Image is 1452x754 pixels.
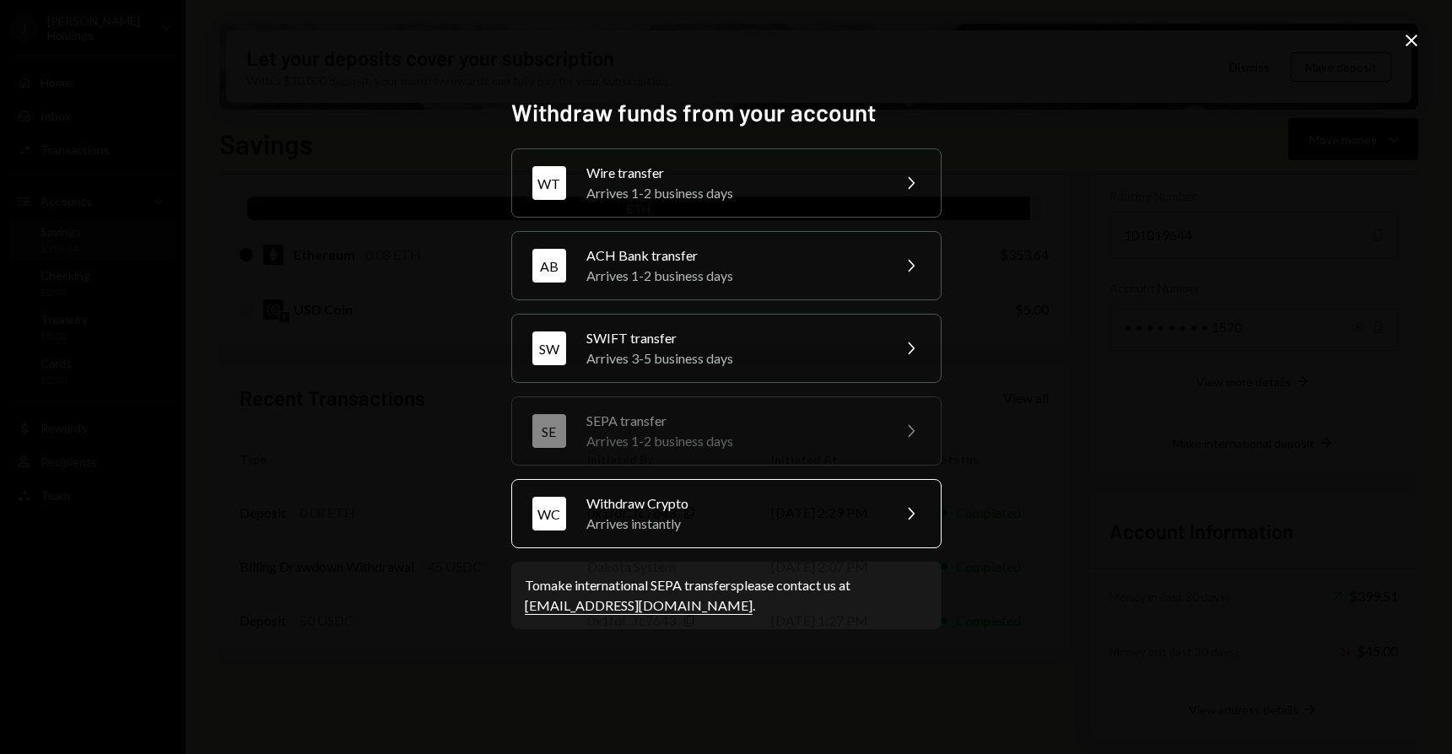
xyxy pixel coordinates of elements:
[532,497,566,530] div: WC
[586,431,880,451] div: Arrives 1-2 business days
[532,166,566,200] div: WT
[532,331,566,365] div: SW
[586,245,880,266] div: ACH Bank transfer
[586,411,880,431] div: SEPA transfer
[525,575,928,616] div: To make international SEPA transfers please contact us at .
[525,597,753,615] a: [EMAIL_ADDRESS][DOMAIN_NAME]
[586,514,880,534] div: Arrives instantly
[511,231,942,300] button: ABACH Bank transferArrives 1-2 business days
[586,348,880,369] div: Arrives 3-5 business days
[511,96,942,129] h2: Withdraw funds from your account
[511,148,942,218] button: WTWire transferArrives 1-2 business days
[586,493,880,514] div: Withdraw Crypto
[511,479,942,548] button: WCWithdraw CryptoArrives instantly
[511,396,942,466] button: SESEPA transferArrives 1-2 business days
[586,183,880,203] div: Arrives 1-2 business days
[586,163,880,183] div: Wire transfer
[586,266,880,286] div: Arrives 1-2 business days
[532,414,566,448] div: SE
[532,249,566,283] div: AB
[511,314,942,383] button: SWSWIFT transferArrives 3-5 business days
[586,328,880,348] div: SWIFT transfer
